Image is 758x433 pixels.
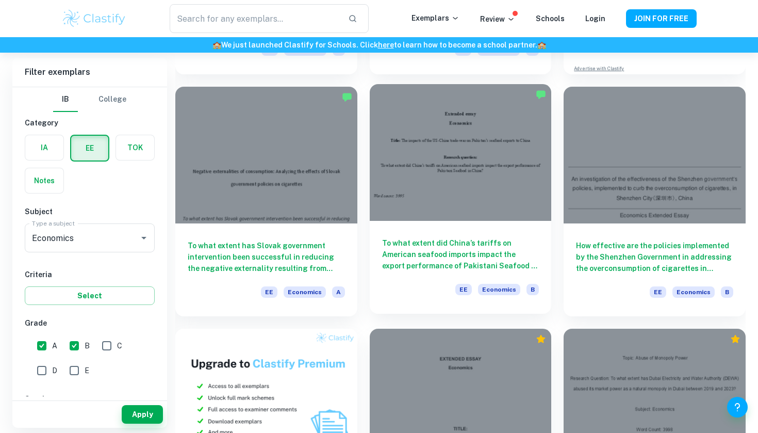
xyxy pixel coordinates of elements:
span: B [85,340,90,351]
img: Clastify logo [61,8,127,29]
a: To what extent did China’s tariffs on American seafood imports impact the export performance of P... [370,87,552,316]
button: TOK [116,135,154,160]
a: here [378,41,394,49]
span: B [526,284,539,295]
h6: Session [25,393,155,405]
button: Help and Feedback [727,397,748,418]
span: Economics [284,286,326,298]
span: Economics [672,286,715,298]
img: Marked [536,89,546,100]
h6: Criteria [25,269,155,280]
button: IB [53,87,78,112]
a: Advertise with Clastify [574,65,624,72]
span: EE [455,284,472,295]
h6: Grade [25,317,155,329]
button: Apply [122,405,163,424]
button: JOIN FOR FREE [626,9,697,28]
h6: To what extent did China’s tariffs on American seafood imports impact the export performance of P... [382,237,539,271]
h6: How effective are the policies implemented by the Shenzhen Government in addressing the overconsu... [576,240,733,274]
button: Select [25,286,155,305]
button: College [98,87,126,112]
span: EE [261,286,277,298]
a: Schools [536,14,565,23]
span: 🏫 [537,41,546,49]
span: A [332,286,345,298]
input: Search for any exemplars... [170,4,340,33]
div: Premium [536,334,546,344]
a: To what extent has Slovak government intervention been successful in reducing the negative extern... [175,87,357,316]
span: E [85,365,89,376]
button: Notes [25,168,63,193]
button: EE [71,136,108,161]
h6: Filter exemplars [12,58,167,87]
button: Open [137,231,151,245]
span: Economics [478,284,520,295]
p: Exemplars [411,12,459,24]
div: Filter type choice [53,87,126,112]
h6: Subject [25,206,155,217]
span: B [721,286,733,298]
h6: We just launched Clastify for Schools. Click to learn how to become a school partner. [2,39,756,51]
div: Premium [730,334,740,344]
span: C [117,340,122,351]
img: Marked [342,92,352,102]
span: A [52,340,57,351]
a: How effective are the policies implemented by the Shenzhen Government in addressing the overconsu... [564,87,746,316]
span: D [52,365,57,376]
p: Review [480,13,515,25]
h6: Category [25,117,155,129]
span: 🏫 [212,41,221,49]
button: IA [25,135,63,160]
a: Login [585,14,605,23]
h6: To what extent has Slovak government intervention been successful in reducing the negative extern... [188,240,345,274]
label: Type a subject [32,219,75,228]
span: EE [650,286,666,298]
